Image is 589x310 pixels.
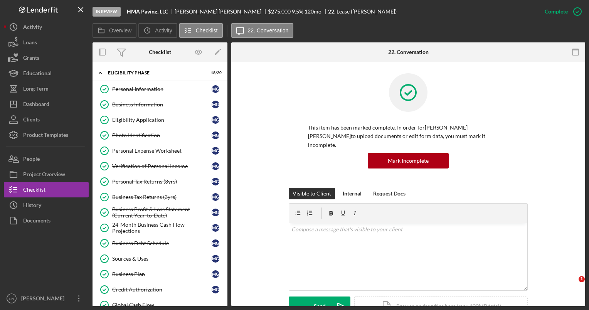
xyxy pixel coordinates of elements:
a: 24-Month Business Cash Flow ProjectionsMG [96,220,224,236]
a: Personal Tax Returns (3yrs)MG [96,174,224,189]
div: Personal Expense Worksheet [112,148,212,154]
button: Activity [138,23,177,38]
div: Global Cash Flow [112,302,223,308]
div: Business Debt Schedule [112,240,212,246]
div: Credit Authorization [112,286,212,293]
text: LN [9,297,14,301]
button: Educational [4,66,89,81]
button: Overview [93,23,136,38]
span: $275,000 [268,8,291,15]
div: Documents [23,213,50,230]
a: History [4,197,89,213]
div: 120 mo [305,8,321,15]
div: Verification of Personal Income [112,163,212,169]
label: Activity [155,27,172,34]
div: Grants [23,50,39,67]
button: Visible to Client [289,188,335,199]
div: Checklist [149,49,171,55]
div: Clients [23,112,40,129]
button: Checklist [4,182,89,197]
div: M G [212,131,219,139]
div: [PERSON_NAME] [19,291,69,308]
div: M G [212,147,219,155]
button: Loans [4,35,89,50]
div: Business Tax Returns (3yrs) [112,194,212,200]
div: Complete [545,4,568,19]
div: In Review [93,7,121,17]
div: M G [212,178,219,185]
button: Project Overview [4,167,89,182]
button: Long-Term [4,81,89,96]
button: People [4,151,89,167]
div: M G [212,116,219,124]
div: 24-Month Business Cash Flow Projections [112,222,212,234]
a: Photo IdentificationMG [96,128,224,143]
div: Product Templates [23,127,68,145]
button: Dashboard [4,96,89,112]
div: 22. Lease ([PERSON_NAME]) [328,8,397,15]
div: M G [212,255,219,263]
a: Sources & UsesMG [96,251,224,266]
label: 22. Conversation [248,27,289,34]
label: Checklist [196,27,218,34]
div: Business Profit & Loss Statement (Current Year-to-Date) [112,206,212,219]
div: M G [212,270,219,278]
button: Activity [4,19,89,35]
div: Educational [23,66,52,83]
div: 9.5 % [292,8,303,15]
div: Personal Information [112,86,212,92]
button: Documents [4,213,89,228]
div: [PERSON_NAME] [PERSON_NAME] [175,8,268,15]
div: M G [212,193,219,201]
div: 22. Conversation [388,49,429,55]
div: Request Docs [373,188,406,199]
a: Personal InformationMG [96,81,224,97]
a: Verification of Personal IncomeMG [96,158,224,174]
a: Personal Expense WorksheetMG [96,143,224,158]
button: Checklist [179,23,223,38]
button: Grants [4,50,89,66]
div: History [23,197,41,215]
div: M G [212,101,219,108]
div: Long-Term [23,81,49,98]
a: Eligibility ApplicationMG [96,112,224,128]
button: Request Docs [369,188,409,199]
div: Photo Identification [112,132,212,138]
div: M G [212,162,219,170]
div: M G [212,209,219,216]
button: 22. Conversation [231,23,294,38]
p: This item has been marked complete. In order for [PERSON_NAME] [PERSON_NAME] to upload documents ... [308,123,508,149]
iframe: Intercom live chat [563,276,581,295]
div: M G [212,85,219,93]
a: Business InformationMG [96,97,224,112]
a: Credit AuthorizationMG [96,282,224,297]
div: Visible to Client [293,188,331,199]
div: M G [212,286,219,293]
a: Business PlanMG [96,266,224,282]
label: Overview [109,27,131,34]
div: Business Information [112,101,212,108]
div: Sources & Uses [112,256,212,262]
b: HMA Paving, LLC [127,8,168,15]
div: People [23,151,40,168]
div: Dashboard [23,96,49,114]
button: Complete [537,4,585,19]
a: Business Profit & Loss Statement (Current Year-to-Date)MG [96,205,224,220]
div: M G [212,224,219,232]
button: Product Templates [4,127,89,143]
div: Mark Incomplete [388,153,429,168]
a: Clients [4,112,89,127]
a: Business Debt ScheduleMG [96,236,224,251]
div: Eligibility Application [112,117,212,123]
div: Activity [23,19,42,37]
